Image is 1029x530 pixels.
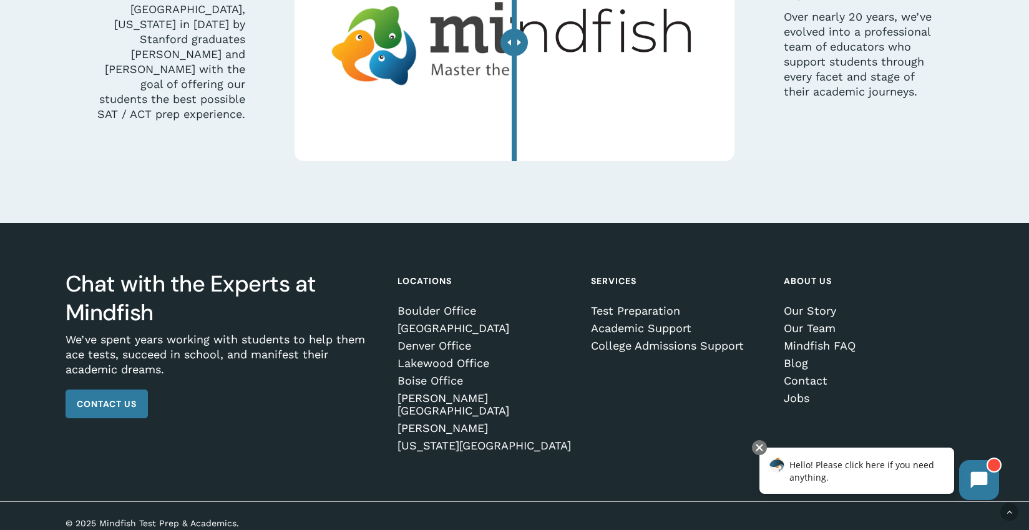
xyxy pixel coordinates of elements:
[66,516,429,530] p: © 2025 Mindfish Test Prep & Academics.
[784,340,959,352] a: Mindfish FAQ
[784,357,959,370] a: Blog
[784,392,959,405] a: Jobs
[397,270,573,292] h4: Locations
[66,390,148,418] a: Contact Us
[746,438,1012,513] iframe: Chatbot
[591,340,766,352] a: College Admissions Support
[66,332,380,390] p: We’ve spent years working with students to help them ace tests, succeed in school, and manifest t...
[66,270,380,327] h3: Chat with the Experts at Mindfish
[784,322,959,335] a: Our Team
[784,305,959,317] a: Our Story
[77,398,137,410] span: Contact Us
[784,375,959,387] a: Contact
[784,9,932,99] p: Over nearly 20 years, we’ve evolved into a professional team of educators who support students th...
[397,392,573,417] a: [PERSON_NAME][GEOGRAPHIC_DATA]
[591,322,766,335] a: Academic Support
[591,270,766,292] h4: Services
[397,322,573,335] a: [GEOGRAPHIC_DATA]
[397,439,573,452] a: [US_STATE][GEOGRAPHIC_DATA]
[397,340,573,352] a: Denver Office
[397,422,573,434] a: [PERSON_NAME]
[397,305,573,317] a: Boulder Office
[591,305,766,317] a: Test Preparation
[397,357,573,370] a: Lakewood Office
[784,270,959,292] h4: About Us
[397,375,573,387] a: Boise Office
